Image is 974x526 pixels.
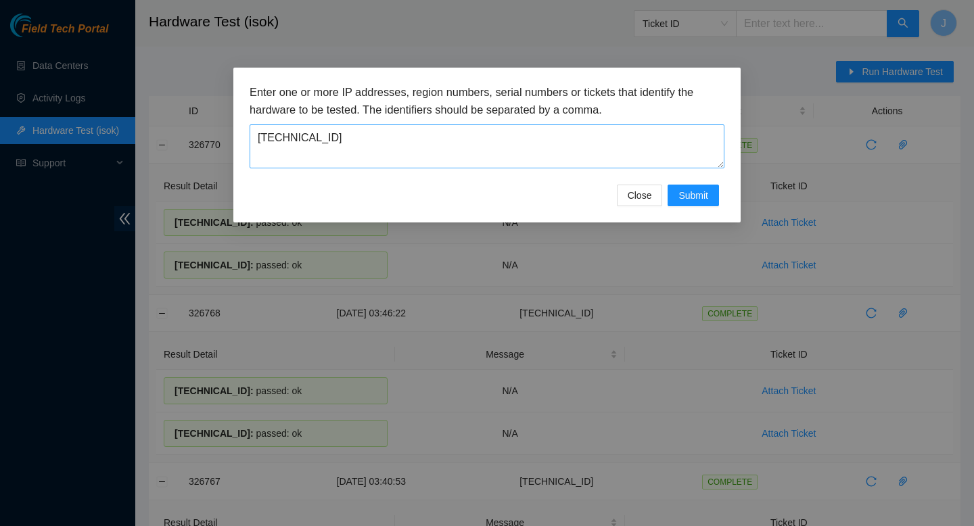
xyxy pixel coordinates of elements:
[250,84,724,118] h3: Enter one or more IP addresses, region numbers, serial numbers or tickets that identify the hardw...
[617,185,663,206] button: Close
[250,124,724,168] textarea: [TECHNICAL_ID]
[668,185,719,206] button: Submit
[678,188,708,203] span: Submit
[628,188,652,203] span: Close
